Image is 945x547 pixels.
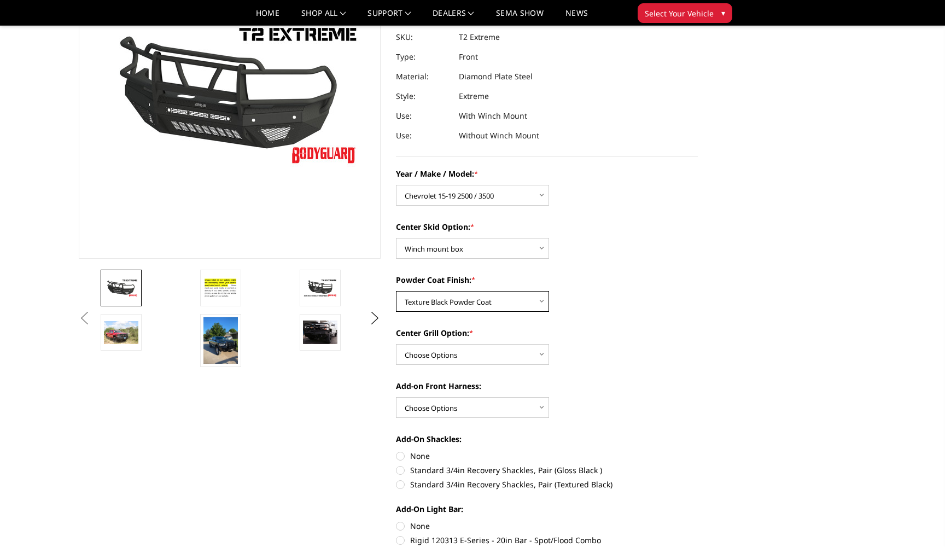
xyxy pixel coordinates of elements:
[396,126,451,146] dt: Use:
[367,310,383,327] button: Next
[303,278,337,298] img: T2 Series - Extreme Front Bumper (receiver or winch)
[396,274,698,286] label: Powder Coat Finish:
[396,327,698,339] label: Center Grill Option:
[301,9,346,25] a: shop all
[396,380,698,392] label: Add-on Front Harness:
[396,106,451,126] dt: Use:
[459,47,478,67] dd: Front
[565,9,588,25] a: News
[396,221,698,232] label: Center Skid Option:
[638,3,732,23] button: Select Your Vehicle
[203,276,238,300] img: T2 Series - Extreme Front Bumper (receiver or winch)
[396,503,698,515] label: Add-On Light Bar:
[459,67,533,86] dd: Diamond Plate Steel
[256,9,279,25] a: Home
[396,86,451,106] dt: Style:
[396,47,451,67] dt: Type:
[396,464,698,476] label: Standard 3/4in Recovery Shackles, Pair (Gloss Black )
[396,520,698,532] label: None
[303,321,337,344] img: T2 Series - Extreme Front Bumper (receiver or winch)
[459,106,527,126] dd: With Winch Mount
[721,7,725,19] span: ▾
[396,479,698,490] label: Standard 3/4in Recovery Shackles, Pair (Textured Black)
[459,86,489,106] dd: Extreme
[396,27,451,47] dt: SKU:
[396,450,698,462] label: None
[104,278,138,298] img: T2 Series - Extreme Front Bumper (receiver or winch)
[396,534,698,546] label: Rigid 120313 E-Series - 20in Bar - Spot/Flood Combo
[367,9,411,25] a: Support
[459,126,539,146] dd: Without Winch Mount
[496,9,544,25] a: SEMA Show
[104,321,138,344] img: T2 Series - Extreme Front Bumper (receiver or winch)
[396,433,698,445] label: Add-On Shackles:
[76,310,92,327] button: Previous
[396,67,451,86] dt: Material:
[203,317,238,364] img: T2 Series - Extreme Front Bumper (receiver or winch)
[433,9,474,25] a: Dealers
[459,27,500,47] dd: T2 Extreme
[396,168,698,179] label: Year / Make / Model:
[645,8,714,19] span: Select Your Vehicle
